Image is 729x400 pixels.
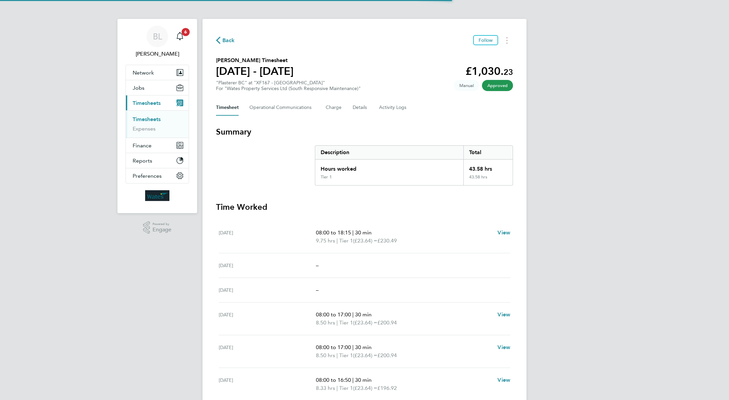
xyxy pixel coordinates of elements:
span: This timesheet was manually created. [454,80,479,91]
span: 8.50 hrs [316,352,335,359]
span: | [336,385,338,391]
a: Powered byEngage [143,221,172,234]
button: Activity Logs [379,99,407,116]
span: | [352,229,354,236]
div: For "Wates Property Services Ltd (South Responsive Maintenance)" [216,86,361,91]
span: Network [133,69,154,76]
button: Timesheets Menu [501,35,513,46]
span: Tier 1 [339,351,353,360]
a: BL[PERSON_NAME] [126,26,189,58]
button: Network [126,65,189,80]
div: [DATE] [219,376,316,392]
span: | [352,377,354,383]
span: 6 [182,28,190,36]
span: Tier 1 [339,319,353,327]
a: View [497,376,510,384]
a: View [497,229,510,237]
div: [DATE] [219,343,316,360]
span: View [497,344,510,350]
button: Follow [473,35,498,45]
span: | [352,344,354,350]
span: Jobs [133,85,144,91]
span: 08:00 to 18:15 [316,229,351,236]
span: 08:00 to 16:50 [316,377,351,383]
a: Timesheets [133,116,161,122]
span: | [336,352,338,359]
button: Charge [326,99,342,116]
h1: [DATE] - [DATE] [216,64,294,78]
button: Finance [126,138,189,153]
span: Reports [133,158,152,164]
span: | [352,311,354,318]
div: Timesheets [126,110,189,138]
div: Total [463,146,513,159]
span: 30 min [355,311,372,318]
span: (£23.64) = [353,319,377,326]
span: Powered by [153,221,171,227]
a: View [497,343,510,351]
span: (£23.64) = [353,352,377,359]
button: Timesheet [216,99,239,116]
a: 6 [173,26,187,47]
span: View [497,311,510,318]
app-decimal: £1,030. [465,65,513,78]
h3: Summary [216,126,513,137]
div: [DATE] [219,261,316,269]
a: View [497,311,510,319]
span: 23 [504,67,513,77]
button: Reports [126,153,189,168]
span: 30 min [355,344,372,350]
span: Timesheets [133,100,161,106]
button: Details [353,99,368,116]
button: Timesheets [126,95,189,110]
span: Tier 1 [339,237,353,245]
button: Back [216,36,235,45]
span: £200.94 [377,319,397,326]
span: 8.33 hrs [316,385,335,391]
div: "Plasterer BC" at "XF167 - [GEOGRAPHIC_DATA]" [216,80,361,91]
span: View [497,229,510,236]
button: Jobs [126,80,189,95]
div: [DATE] [219,286,316,294]
span: Preferences [133,173,162,179]
h2: [PERSON_NAME] Timesheet [216,56,294,64]
img: wates-logo-retina.png [145,190,169,201]
div: [DATE] [219,229,316,245]
span: – [316,262,319,268]
span: This timesheet has been approved. [482,80,513,91]
span: 8.50 hrs [316,319,335,326]
div: 43.58 hrs [463,160,513,174]
span: Engage [153,227,171,233]
span: (£23.64) = [353,385,377,391]
span: Finance [133,142,152,149]
span: 9.75 hrs [316,237,335,244]
span: BL [153,32,162,41]
div: Hours worked [315,160,463,174]
span: Barry Langridge [126,50,189,58]
span: Back [222,36,235,45]
button: Operational Communications [249,99,315,116]
span: View [497,377,510,383]
span: £200.94 [377,352,397,359]
nav: Main navigation [117,19,197,213]
a: Expenses [133,125,156,132]
span: 08:00 to 17:00 [316,344,351,350]
div: 43.58 hrs [463,174,513,185]
h3: Time Worked [216,202,513,212]
span: Follow [479,37,493,43]
span: (£23.64) = [353,237,377,244]
span: £230.49 [377,237,397,244]
span: Tier 1 [339,384,353,392]
button: Preferences [126,168,189,183]
div: Summary [315,145,513,185]
span: | [336,237,338,244]
div: [DATE] [219,311,316,327]
span: – [316,287,319,293]
div: Description [315,146,463,159]
span: £196.92 [377,385,397,391]
span: | [336,319,338,326]
span: 08:00 to 17:00 [316,311,351,318]
span: 30 min [355,377,372,383]
a: Go to home page [126,190,189,201]
div: Tier 1 [321,174,332,180]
